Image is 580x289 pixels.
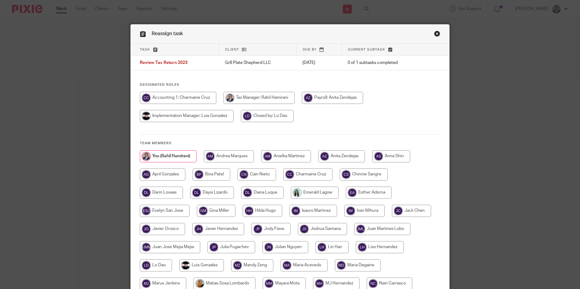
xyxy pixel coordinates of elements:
p: Gr8 Plate Shepherd LLC [225,60,291,66]
p: [DATE] [302,60,336,66]
span: Current subtask [348,48,385,51]
h4: Designated Roles [140,82,440,87]
td: 0 of 1 subtasks completed [342,56,425,70]
span: Reassign task [152,31,183,36]
span: Due by [303,48,317,51]
span: Review Tax Return 2023 [140,61,187,65]
span: Task [140,48,150,51]
h4: Team members [140,141,440,146]
a: Close this dialog window [434,31,440,39]
span: Client [225,48,239,51]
